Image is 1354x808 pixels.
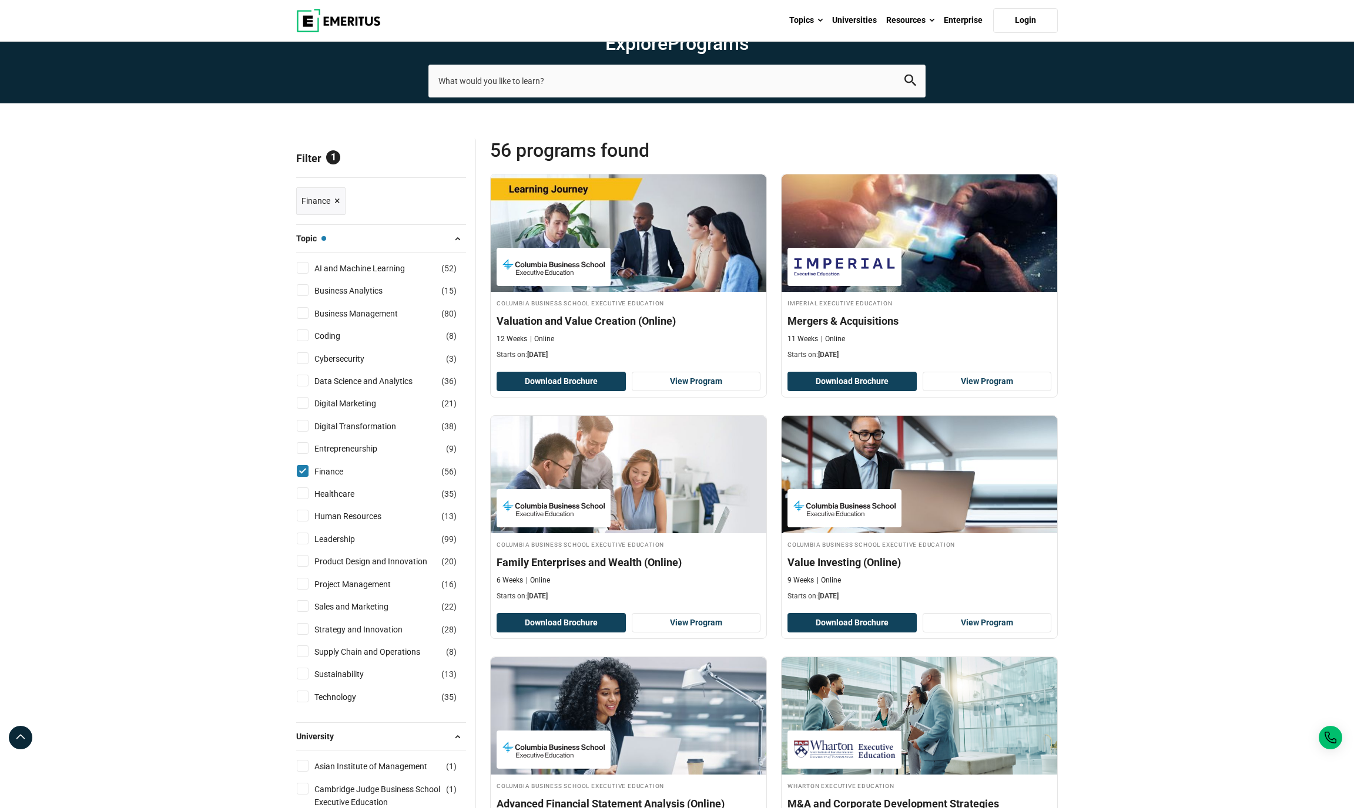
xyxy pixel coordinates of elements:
p: 6 Weeks [497,575,523,585]
a: Finance Course by Columbia Business School Executive Education - October 16, 2025 Columbia Busine... [782,416,1057,607]
p: 9 Weeks [787,575,814,585]
p: Online [817,575,841,585]
span: ( ) [441,691,457,703]
img: Mergers & Acquisitions | Online Finance Course [782,174,1057,292]
span: 9 [449,444,454,453]
span: 1 [449,762,454,771]
img: Imperial Executive Education [793,254,896,280]
a: Login [993,8,1058,33]
span: 52 [444,264,454,273]
span: ( ) [446,783,457,796]
a: Product Design and Innovation [314,555,451,568]
span: ( ) [446,645,457,658]
p: Starts on: [497,350,760,360]
span: ( ) [446,442,457,455]
img: Columbia Business School Executive Education [502,254,605,280]
span: ( ) [441,623,457,636]
a: Coding [314,329,364,342]
span: [DATE] [527,592,548,600]
p: Starts on: [787,591,1051,601]
span: ( ) [441,533,457,546]
span: 28 [444,625,454,634]
span: 3 [449,354,454,363]
p: Online [821,334,845,344]
a: Sustainability [314,668,387,681]
h4: Mergers & Acquisitions [787,314,1051,328]
a: View Program [632,372,761,392]
a: View Program [632,613,761,633]
a: Digital Marketing [314,397,400,410]
span: × [334,193,340,210]
span: [DATE] [818,592,839,600]
span: ( ) [441,555,457,568]
a: Asian Institute of Management [314,760,451,773]
span: 13 [444,669,454,679]
a: Technology [314,691,380,703]
button: search [904,74,916,87]
h1: Explore [428,32,926,55]
span: 36 [444,376,454,386]
span: ( ) [441,510,457,523]
span: 80 [444,309,454,318]
img: Value Investing (Online) | Online Finance Course [782,416,1057,533]
span: 22 [444,602,454,611]
span: Finance [301,194,330,207]
span: ( ) [441,284,457,297]
p: Online [526,575,550,585]
img: Wharton Executive Education [793,736,896,763]
p: 12 Weeks [497,334,527,344]
span: 56 Programs found [490,139,774,162]
span: 21 [444,399,454,408]
a: Data Science and Analytics [314,375,436,388]
button: University [296,728,466,745]
span: 1 [326,150,340,164]
h4: Wharton Executive Education [787,780,1051,790]
h4: Columbia Business School Executive Education [787,539,1051,549]
img: M&A and Corporate Development Strategies | Online Finance Course [782,657,1057,775]
span: [DATE] [818,351,839,359]
span: 20 [444,557,454,566]
span: 35 [444,692,454,702]
span: ( ) [441,375,457,388]
a: search [904,77,916,88]
a: Cybersecurity [314,352,388,365]
a: Finance × [296,187,346,215]
span: Programs [668,32,749,55]
a: Business Analytics [314,284,406,297]
a: Reset all [430,152,466,167]
span: ( ) [441,668,457,681]
span: ( ) [441,465,457,478]
span: 99 [444,534,454,544]
span: 16 [444,580,454,589]
h4: Columbia Business School Executive Education [497,539,760,549]
button: Download Brochure [497,613,626,633]
span: ( ) [441,600,457,613]
span: ( ) [441,307,457,320]
span: ( ) [441,578,457,591]
a: Entrepreneurship [314,442,401,455]
span: 8 [449,331,454,341]
a: Leadership [314,533,378,546]
span: University [296,730,343,743]
a: Finance Course by Columbia Business School Executive Education - October 16, 2025 Columbia Busine... [491,174,766,366]
a: Healthcare [314,487,378,500]
span: 8 [449,647,454,656]
img: Advanced Financial Statement Analysis (Online) | Online Finance Course [491,657,766,775]
span: [DATE] [527,351,548,359]
a: Supply Chain and Operations [314,645,444,658]
span: 38 [444,422,454,431]
span: Topic [296,232,326,245]
h4: Valuation and Value Creation (Online) [497,314,760,328]
img: Valuation and Value Creation (Online) | Online Finance Course [491,174,766,292]
a: View Program [923,613,1052,633]
a: Finance Course by Columbia Business School Executive Education - October 16, 2025 Columbia Busine... [491,416,766,607]
h4: Family Enterprises and Wealth (Online) [497,555,760,570]
a: Project Management [314,578,414,591]
a: Digital Transformation [314,420,420,433]
h4: Value Investing (Online) [787,555,1051,570]
img: Family Enterprises and Wealth (Online) | Online Finance Course [491,416,766,533]
a: Human Resources [314,510,405,523]
span: ( ) [441,397,457,410]
p: Starts on: [497,591,760,601]
img: Columbia Business School Executive Education [793,495,896,521]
